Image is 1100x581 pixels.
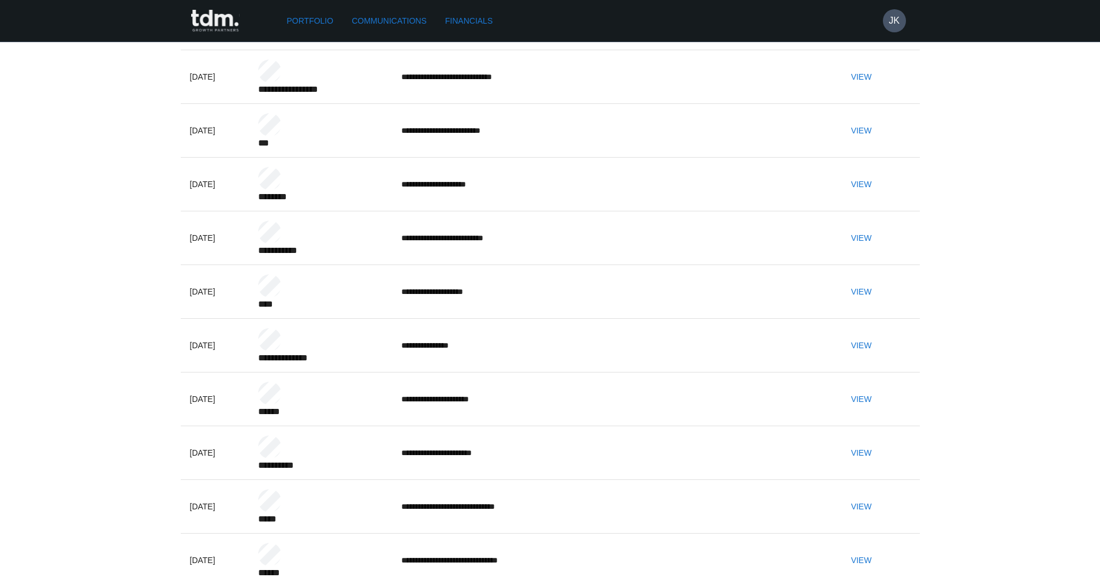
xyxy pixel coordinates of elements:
[843,389,880,410] button: View
[181,373,249,426] td: [DATE]
[181,104,249,158] td: [DATE]
[181,211,249,265] td: [DATE]
[843,281,880,303] button: View
[843,66,880,88] button: View
[843,228,880,249] button: View
[441,10,497,32] a: Financials
[282,10,338,32] a: Portfolio
[843,174,880,195] button: View
[843,335,880,356] button: View
[843,442,880,464] button: View
[181,426,249,480] td: [DATE]
[843,496,880,517] button: View
[883,9,906,32] button: JK
[843,550,880,571] button: View
[843,120,880,141] button: View
[181,265,249,319] td: [DATE]
[181,50,249,104] td: [DATE]
[347,10,431,32] a: Communications
[181,319,249,373] td: [DATE]
[181,158,249,211] td: [DATE]
[889,14,900,28] h6: JK
[181,480,249,534] td: [DATE]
